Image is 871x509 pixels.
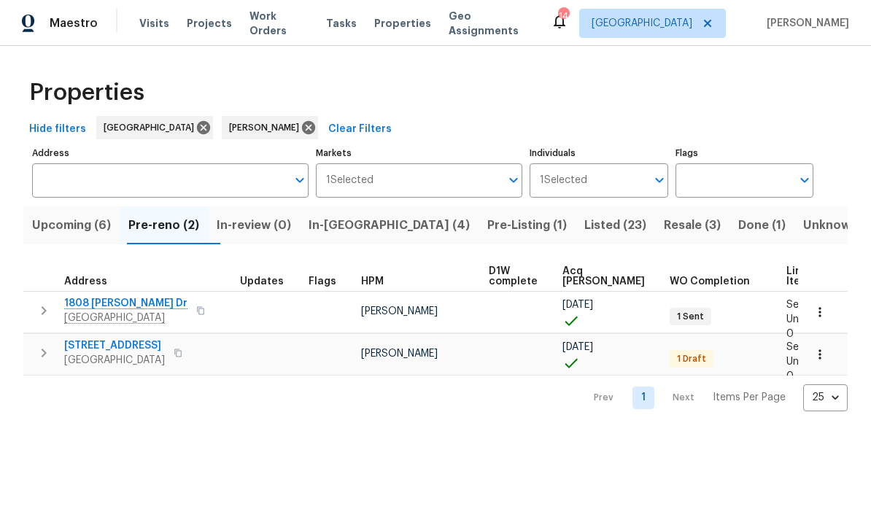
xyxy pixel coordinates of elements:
[713,390,786,405] p: Items Per Page
[803,378,848,416] div: 25
[670,276,750,287] span: WO Completion
[326,174,373,187] span: 1 Selected
[139,16,169,31] span: Visits
[562,300,593,310] span: [DATE]
[562,266,645,287] span: Acq [PERSON_NAME]
[309,215,470,236] span: In-[GEOGRAPHIC_DATA] (4)
[794,170,815,190] button: Open
[562,342,593,352] span: [DATE]
[361,306,438,316] span: [PERSON_NAME]
[29,120,86,139] span: Hide filters
[530,149,667,158] label: Individuals
[761,16,849,31] span: [PERSON_NAME]
[104,120,200,135] span: [GEOGRAPHIC_DATA]
[64,353,165,368] span: [GEOGRAPHIC_DATA]
[786,314,822,339] span: Unsent: 0
[503,170,524,190] button: Open
[322,116,398,143] button: Clear Filters
[786,357,822,381] span: Unsent: 0
[222,116,318,139] div: [PERSON_NAME]
[50,16,98,31] span: Maestro
[487,215,567,236] span: Pre-Listing (1)
[240,276,284,287] span: Updates
[29,85,144,100] span: Properties
[584,215,646,236] span: Listed (23)
[558,9,568,23] div: 14
[128,215,199,236] span: Pre-reno (2)
[290,170,310,190] button: Open
[32,149,309,158] label: Address
[449,9,533,38] span: Geo Assignments
[786,342,818,352] span: Sent: 1
[671,311,710,323] span: 1 Sent
[249,9,309,38] span: Work Orders
[592,16,692,31] span: [GEOGRAPHIC_DATA]
[361,349,438,359] span: [PERSON_NAME]
[580,384,848,411] nav: Pagination Navigation
[64,338,165,353] span: [STREET_ADDRESS]
[316,149,523,158] label: Markets
[671,353,712,365] span: 1 Draft
[786,300,821,310] span: Sent: 7
[361,276,384,287] span: HPM
[374,16,431,31] span: Properties
[328,120,392,139] span: Clear Filters
[23,116,92,143] button: Hide filters
[64,276,107,287] span: Address
[309,276,336,287] span: Flags
[96,116,213,139] div: [GEOGRAPHIC_DATA]
[738,215,786,236] span: Done (1)
[664,215,721,236] span: Resale (3)
[32,215,111,236] span: Upcoming (6)
[217,215,291,236] span: In-review (0)
[489,266,538,287] span: D1W complete
[187,16,232,31] span: Projects
[675,149,813,158] label: Flags
[540,174,587,187] span: 1 Selected
[229,120,305,135] span: [PERSON_NAME]
[326,18,357,28] span: Tasks
[632,386,654,409] a: Goto page 1
[786,266,815,287] span: Line Items
[649,170,670,190] button: Open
